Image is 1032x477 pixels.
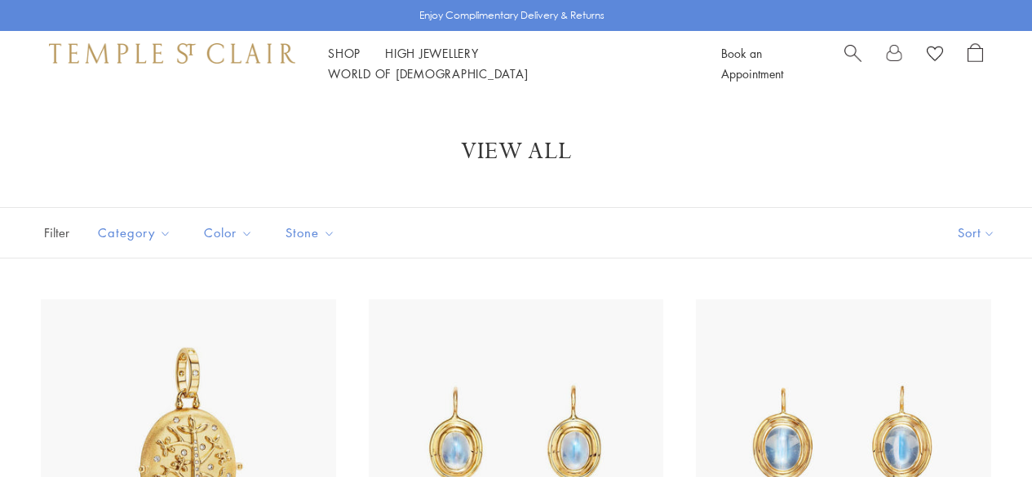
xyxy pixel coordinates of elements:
h1: View All [65,137,967,166]
a: View Wishlist [927,43,943,68]
span: Stone [277,223,348,243]
button: Category [86,214,184,251]
a: High JewelleryHigh Jewellery [385,45,479,61]
a: World of [DEMOGRAPHIC_DATA]World of [DEMOGRAPHIC_DATA] [328,65,528,82]
a: Open Shopping Bag [968,43,983,84]
p: Enjoy Complimentary Delivery & Returns [419,7,605,24]
img: Temple St. Clair [49,43,295,63]
button: Show sort by [921,208,1032,258]
a: ShopShop [328,45,361,61]
button: Color [192,214,265,251]
a: Book an Appointment [721,45,783,82]
span: Color [196,223,265,243]
a: Search [844,43,861,84]
button: Stone [273,214,348,251]
nav: Main navigation [328,43,684,84]
span: Category [90,223,184,243]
